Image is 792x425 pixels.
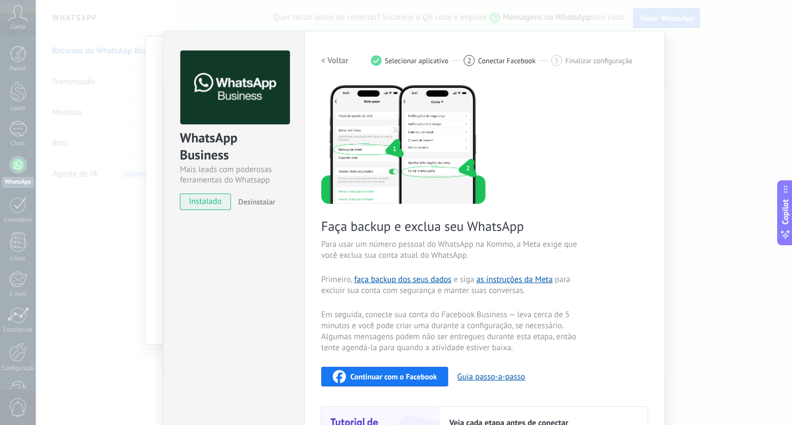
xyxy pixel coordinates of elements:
[457,372,525,382] button: Guia passo-a-passo
[476,274,553,285] a: as instruções da Meta
[565,57,632,65] span: Finalizar configuração
[234,194,275,210] button: Desinstalar
[321,310,583,354] span: Em seguida, conecte sua conta do Facebook Business — leva cerca de 5 minutos e você pode criar um...
[321,367,448,387] button: Continuar com o Facebook
[321,51,349,70] button: < Voltar
[321,218,583,235] span: Faça backup e exclua seu WhatsApp
[354,274,452,285] a: faça backup dos seus dados
[478,57,536,65] span: Conectar Facebook
[180,164,288,185] div: Mais leads com poderosas ferramentas do Whatsapp
[780,199,791,224] span: Copilot
[180,129,288,164] div: WhatsApp Business
[180,194,230,210] span: instalado
[321,274,583,296] span: Primeiro, e siga para excluir sua conta com segurança e manter suas conversas.
[554,56,558,65] span: 3
[468,56,471,65] span: 2
[321,84,486,204] img: delete personal phone
[180,51,290,125] img: logo_main.png
[321,56,349,66] h2: < Voltar
[321,239,583,261] span: Para usar um número pessoal do WhatsApp na Kommo, a Meta exige que você exclua sua conta atual do...
[350,373,437,380] span: Continuar com o Facebook
[385,57,449,65] span: Selecionar aplicativo
[238,197,275,207] span: Desinstalar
